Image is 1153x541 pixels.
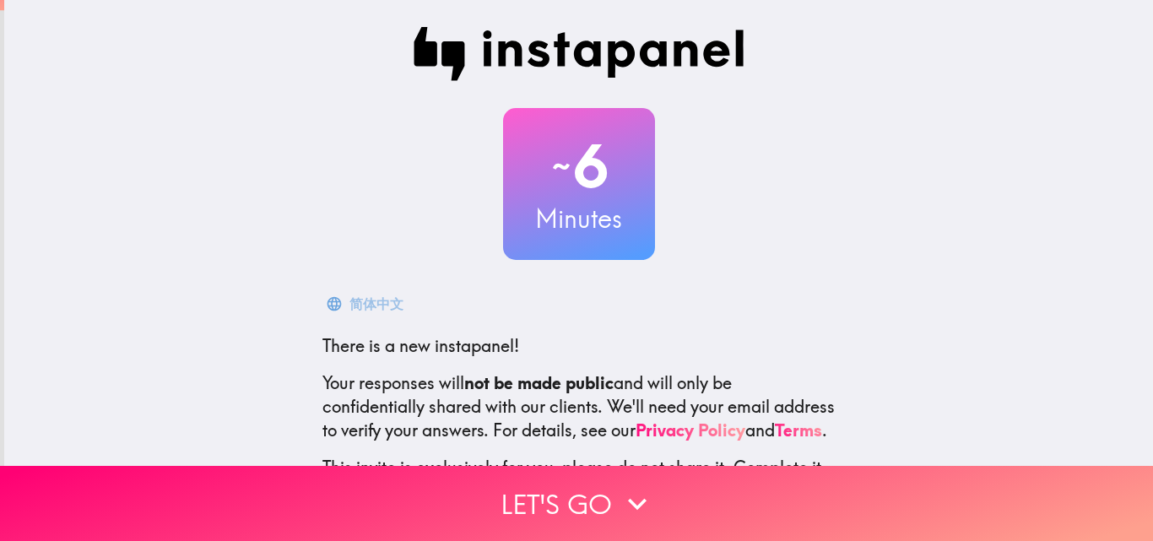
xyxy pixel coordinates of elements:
span: ~ [549,141,573,192]
h3: Minutes [503,201,655,236]
a: Terms [775,419,822,441]
button: 简体中文 [322,287,410,321]
div: 简体中文 [349,292,403,316]
b: not be made public [464,372,614,393]
img: Instapanel [414,27,744,81]
p: This invite is exclusively for you, please do not share it. Complete it soon because spots are li... [322,456,836,503]
h2: 6 [503,132,655,201]
p: Your responses will and will only be confidentially shared with our clients. We'll need your emai... [322,371,836,442]
a: Privacy Policy [636,419,745,441]
span: There is a new instapanel! [322,335,519,356]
